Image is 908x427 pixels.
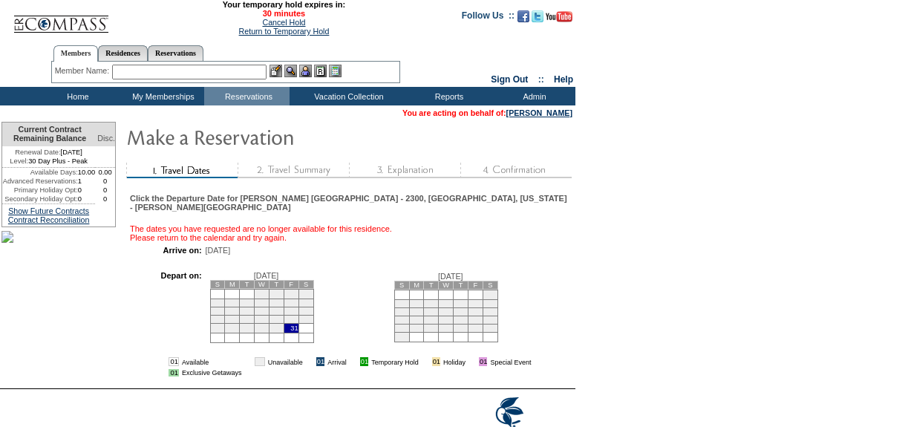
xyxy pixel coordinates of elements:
td: Home [33,87,119,105]
td: S [298,280,313,288]
span: Renewal Date: [15,148,60,157]
td: Exclusive Getaways [182,369,242,377]
img: i.gif [350,358,357,365]
td: Arrive on: [137,246,201,255]
span: :: [538,74,544,85]
img: step2_state1.gif [238,163,349,178]
td: 12 [210,307,225,315]
td: 01 [360,357,368,366]
a: Sign Out [491,74,528,85]
img: step1_state2.gif [126,163,238,178]
td: 22 [255,315,270,323]
img: Impersonate [299,65,312,77]
td: 1 [78,177,96,186]
td: 20 [454,316,468,324]
div: Click the Departure Date for [PERSON_NAME] [GEOGRAPHIC_DATA] - 2300, [GEOGRAPHIC_DATA], [US_STATE... [130,194,570,212]
td: 10 [409,307,424,316]
td: 21 [240,315,255,323]
td: 24 [409,324,424,332]
img: Kiawah_dest1_flower_test.jpg [1,231,13,243]
td: Primary Holiday Opt: [2,186,78,195]
td: 7 [240,299,255,307]
td: M [225,280,240,288]
td: 0 [78,195,96,203]
img: Compass Home [13,3,109,33]
img: Follow us on Twitter [532,10,543,22]
td: Current Contract Remaining Balance [2,123,95,146]
td: 1 [255,289,270,299]
img: i.gif [422,358,429,365]
td: 5 [210,299,225,307]
td: Depart on: [137,271,201,347]
td: 4 [424,299,439,307]
td: 30 Day Plus - Peak [2,157,95,168]
img: b_calculator.gif [329,65,342,77]
td: 12 [439,307,454,316]
td: 8 [483,299,497,307]
img: Make Reservation [126,122,423,151]
td: 15 [255,307,270,315]
td: Temporary Hold [371,357,419,366]
td: Secondary Holiday Opt: [2,195,78,203]
td: 29 [483,324,497,332]
img: i.gif [468,358,476,365]
a: Subscribe to our YouTube Channel [546,15,572,24]
td: 2 [269,289,284,299]
td: 3 [409,299,424,307]
td: 0 [95,195,115,203]
td: T [240,280,255,288]
td: 7 [468,299,483,307]
td: 13 [454,307,468,316]
td: 18 [298,307,313,315]
td: F [284,280,298,288]
td: 01 [316,357,324,366]
td: 29 [255,323,270,333]
img: View [284,65,297,77]
td: 20 [225,315,240,323]
td: 5 [439,299,454,307]
td: 01 [169,369,178,377]
td: 24 [284,315,298,323]
td: W [439,281,454,289]
img: i.gif [244,358,252,365]
a: Help [554,74,573,85]
td: 23 [269,315,284,323]
td: [DATE] [2,146,95,157]
a: Members [53,45,99,62]
td: Arrival [327,357,347,366]
span: [DATE] [254,271,279,280]
td: 19 [210,315,225,323]
td: Reservations [204,87,290,105]
td: Advanced Reservations: [2,177,78,186]
a: Cancel Hold [262,18,305,27]
td: 31 [284,323,298,333]
td: T [269,280,284,288]
td: 28 [468,324,483,332]
td: 16 [394,316,409,324]
td: 10.00 [78,168,96,177]
td: 21 [468,316,483,324]
td: 3 [284,289,298,299]
td: 0 [95,186,115,195]
td: S [394,281,409,289]
td: Special Event [490,357,531,366]
td: T [424,281,439,289]
td: Vacation Collection [290,87,405,105]
td: 2 [394,299,409,307]
img: step3_state1.gif [349,163,460,178]
td: Reports [405,87,490,105]
td: S [210,280,225,288]
td: Follow Us :: [462,9,515,27]
td: 16 [269,307,284,315]
td: 25 [424,324,439,332]
a: Return to Temporary Hold [239,27,330,36]
td: 17 [409,316,424,324]
a: Follow us on Twitter [532,15,543,24]
td: F [468,281,483,289]
td: 30 [394,332,409,342]
td: 11 [298,299,313,307]
td: 26 [439,324,454,332]
td: 28 [240,323,255,333]
td: T [454,281,468,289]
td: 15 [483,307,497,316]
